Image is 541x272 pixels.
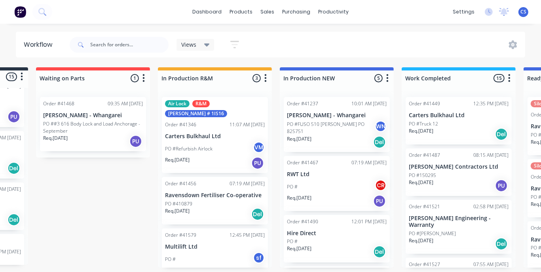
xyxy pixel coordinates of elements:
input: Search for orders... [90,37,169,53]
p: Ravensdown Fertiliser Co-operative [165,192,265,199]
p: PO #FUSO 510 [PERSON_NAME] PO 825751 [287,121,375,135]
div: Order #41449 [409,100,440,107]
p: Req. [DATE] [165,156,190,164]
span: CS [520,8,526,15]
div: Del [8,162,20,175]
div: Order #41527 [409,261,440,268]
div: Order #4149012:01 PM [DATE]Hire DirectPO #Req.[DATE]Del [284,215,390,262]
p: PO #150295 [409,172,436,179]
div: 10:01 AM [DATE] [351,100,387,107]
p: [PERSON_NAME] - Whangarei [43,112,143,119]
p: Req. [DATE] [43,135,68,142]
div: Del [495,238,508,250]
div: Del [495,128,508,141]
p: Carters Bulkhaul Ltd [409,112,509,119]
div: 12:01 PM [DATE] [351,218,387,225]
div: Order #41579 [165,232,196,239]
div: Workflow [24,40,56,49]
div: Air Lock [165,100,190,107]
div: Order #41490 [287,218,318,225]
div: PU [8,110,20,123]
div: products [226,6,256,18]
div: 12:35 PM [DATE] [473,100,509,107]
div: WN [375,120,387,132]
div: CR [375,179,387,191]
p: Multilift Ltd [165,243,265,250]
div: sales [256,6,278,18]
div: PU [251,157,264,169]
div: 07:55 AM [DATE] [473,261,509,268]
p: [PERSON_NAME] Contractors Ltd [409,164,509,170]
div: VM [253,141,265,153]
p: PO #Refurbish Airlock [165,145,213,152]
div: Order #41456 [165,180,196,187]
p: Req. [DATE] [287,194,311,202]
div: 08:15 AM [DATE] [473,152,509,159]
div: settings [449,6,478,18]
div: 09:35 AM [DATE] [108,100,143,107]
p: Req. [DATE] [165,207,190,215]
span: Views [181,40,196,49]
div: 07:19 AM [DATE] [230,180,265,187]
div: Order #41468 [43,100,74,107]
div: Order #41237 [287,100,318,107]
div: Order #4123710:01 AM [DATE][PERSON_NAME] - WhangareiPO #FUSO 510 [PERSON_NAME] PO 825751WNReq.[DA... [284,97,390,152]
p: Req. [DATE] [287,135,311,143]
div: Order #4152102:58 PM [DATE][PERSON_NAME] Engineering - WarrantyPO #[PERSON_NAME]Req.[DATE]Del [406,200,512,254]
div: purchasing [278,6,314,18]
p: PO # [165,256,176,263]
div: Order #41521 [409,203,440,210]
div: Air LockR&M[PERSON_NAME] # 1IS16Order #4134611:07 AM [DATE]Carters Bulkhaul LtdPO #Refurbish Airl... [162,97,268,173]
div: Order #4144912:35 PM [DATE]Carters Bulkhaul LtdPO #Truck 12Req.[DATE]Del [406,97,512,145]
div: Del [373,136,386,148]
div: Del [373,245,386,258]
div: Order #41467 [287,159,318,166]
div: Order #4148708:15 AM [DATE][PERSON_NAME] Contractors LtdPO #150295Req.[DATE]PU [406,148,512,196]
p: PO # [287,238,298,245]
div: PU [373,195,386,207]
div: PU [129,135,142,148]
p: RWT Ltd [287,171,387,178]
div: productivity [314,6,353,18]
div: Order #4146707:19 AM [DATE]RWT LtdPO #CRReq.[DATE]PU [284,156,390,211]
p: Carters Bulkhaul Ltd [165,133,265,140]
p: [PERSON_NAME] - Whangarei [287,112,387,119]
div: 12:45 PM [DATE] [230,232,265,239]
img: Factory [14,6,26,18]
div: Order #41487 [409,152,440,159]
div: Order #4145607:19 AM [DATE]Ravensdown Fertiliser Co-operativePO #410879Req.[DATE]Del [162,177,268,224]
div: Del [251,208,264,221]
p: Req. [DATE] [287,245,311,252]
p: Req. [DATE] [409,127,433,135]
p: Hire Direct [287,230,387,237]
p: PO # [287,183,298,190]
div: 02:58 PM [DATE] [473,203,509,210]
div: 11:07 AM [DATE] [230,121,265,128]
a: dashboard [188,6,226,18]
div: 07:19 AM [DATE] [351,159,387,166]
p: PO #Truck 12 [409,120,438,127]
p: PO #[PERSON_NAME] [409,230,456,237]
p: Req. [DATE] [409,237,433,244]
p: Req. [DATE] [409,179,433,186]
div: PU [495,179,508,192]
div: Del [8,213,20,226]
div: sf [253,252,265,264]
p: PO ##3 616 Body Lock and Load Anchorage - September [43,120,143,135]
div: R&M [192,100,210,107]
div: Order #41346 [165,121,196,128]
p: PO #410879 [165,200,192,207]
div: Order #4146809:35 AM [DATE][PERSON_NAME] - WhangareiPO ##3 616 Body Lock and Load Anchorage - Sep... [40,97,146,151]
div: [PERSON_NAME] # 1IS16 [165,110,227,117]
p: [PERSON_NAME] Engineering - Warranty [409,215,509,228]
